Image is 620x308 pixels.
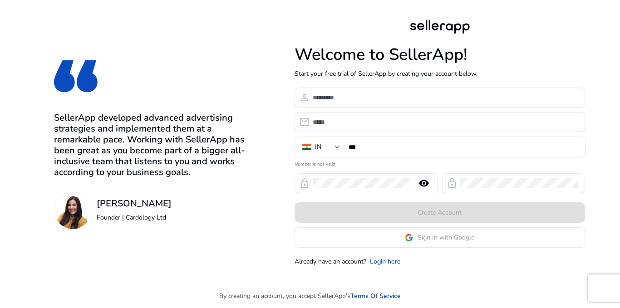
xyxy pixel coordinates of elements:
span: person [299,92,310,103]
span: lock [447,178,458,189]
div: IN [315,142,321,152]
h1: Welcome to SellerApp! [295,45,585,64]
p: Founder | Cardology Ltd [97,213,172,222]
a: Login here [370,257,401,266]
mat-icon: remove_red_eye [413,178,435,189]
span: email [299,117,310,127]
p: Already have an account? [295,257,366,266]
p: Start your free trial of SellerApp by creating your account below. [295,69,585,78]
h3: [PERSON_NAME] [97,198,172,209]
mat-error: Number is not valid [295,158,585,168]
h3: SellerApp developed advanced advertising strategies and implemented them at a remarkable pace. Wo... [54,112,248,178]
span: lock [299,178,310,189]
a: Terms Of Service [350,291,401,301]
